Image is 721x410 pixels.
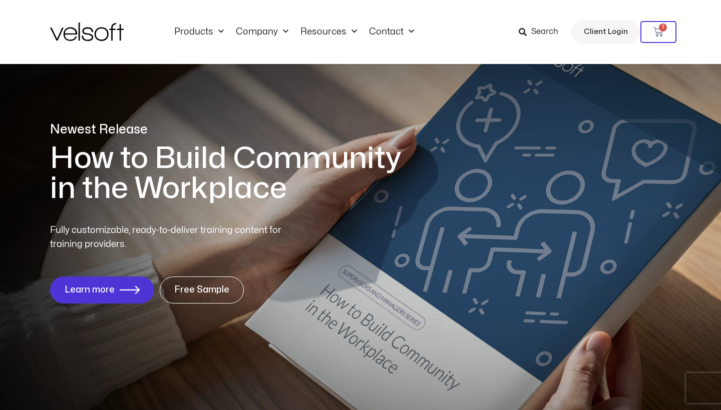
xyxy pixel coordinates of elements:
a: CompanyMenu Toggle [230,26,294,37]
a: 1 [640,21,676,43]
a: Client Login [571,20,640,44]
p: Fully customizable, ready-to-deliver training content for training providers. [50,223,299,251]
a: Free Sample [160,276,244,303]
p: Newest Release [50,121,416,138]
a: ProductsMenu Toggle [168,26,230,37]
a: ResourcesMenu Toggle [294,26,363,37]
nav: Menu [168,26,420,37]
img: Velsoft Training Materials [50,22,124,41]
span: Search [531,25,558,38]
a: Search [519,23,565,40]
span: Client Login [584,25,628,38]
a: Learn more [50,276,154,303]
h1: How to Build Community in the Workplace [50,143,416,203]
span: 1 [659,23,667,31]
span: Learn more [65,285,115,295]
a: ContactMenu Toggle [363,26,420,37]
span: Free Sample [174,285,229,295]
